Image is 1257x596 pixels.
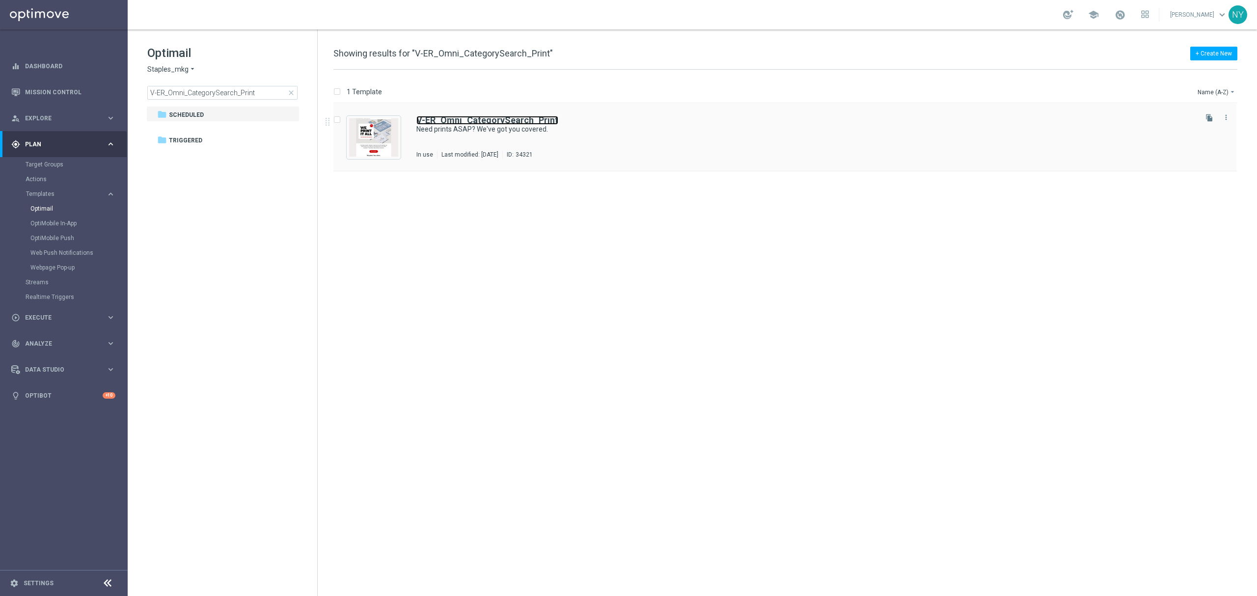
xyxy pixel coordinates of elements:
div: Actions [26,172,127,187]
button: file_copy [1203,111,1216,124]
div: Data Studio [11,365,106,374]
p: 1 Template [347,87,382,96]
button: person_search Explore keyboard_arrow_right [11,114,116,122]
div: Analyze [11,339,106,348]
input: Search Template [147,86,298,100]
span: keyboard_arrow_down [1217,9,1228,20]
span: Scheduled [169,110,204,119]
h1: Optimail [147,45,298,61]
i: person_search [11,114,20,123]
i: keyboard_arrow_right [106,113,115,123]
span: Execute [25,315,106,321]
div: Target Groups [26,157,127,172]
i: keyboard_arrow_right [106,139,115,149]
span: Showing results for "V-ER_Omni_CategorySearch_Print" [333,48,553,58]
div: Plan [11,140,106,149]
button: more_vert [1221,111,1231,123]
span: Triggered [169,136,202,145]
div: Press SPACE to select this row. [324,104,1255,171]
span: Analyze [25,341,106,347]
a: V-ER_Omni_CategorySearch_Print [416,116,558,125]
i: file_copy [1205,114,1213,122]
div: 34321 [516,151,533,159]
span: Templates [26,191,96,197]
a: Realtime Triggers [26,293,102,301]
i: keyboard_arrow_right [106,313,115,322]
i: keyboard_arrow_right [106,339,115,348]
div: In use [416,151,433,159]
i: keyboard_arrow_right [106,365,115,374]
div: Dashboard [11,53,115,79]
i: settings [10,579,19,588]
div: Explore [11,114,106,123]
i: play_circle_outline [11,313,20,322]
a: Dashboard [25,53,115,79]
i: more_vert [1222,113,1230,121]
div: Streams [26,275,127,290]
a: Need prints ASAP? We've got you covered. [416,125,1173,134]
a: OptiMobile In-App [30,219,102,227]
i: folder [157,135,167,145]
i: equalizer [11,62,20,71]
a: Actions [26,175,102,183]
button: Mission Control [11,88,116,96]
a: OptiMobile Push [30,234,102,242]
i: track_changes [11,339,20,348]
span: close [287,89,295,97]
button: Templates keyboard_arrow_right [26,190,116,198]
span: Staples_mkg [147,65,189,74]
div: +10 [103,392,115,399]
a: Optibot [25,382,103,408]
div: ID: [502,151,533,159]
img: 34321.jpeg [349,118,398,157]
a: Settings [24,580,54,586]
a: Optimail [30,205,102,213]
i: folder [157,109,167,119]
div: Web Push Notifications [30,245,127,260]
button: + Create New [1190,47,1237,60]
button: equalizer Dashboard [11,62,116,70]
div: Optimail [30,201,127,216]
i: arrow_drop_down [1229,88,1236,96]
a: Target Groups [26,161,102,168]
span: Data Studio [25,367,106,373]
a: Webpage Pop-up [30,264,102,271]
div: Need prints ASAP? We've got you covered. [416,125,1195,134]
b: V-ER_Omni_CategorySearch_Print [416,115,558,125]
div: OptiMobile Push [30,231,127,245]
div: Templates [26,191,106,197]
button: gps_fixed Plan keyboard_arrow_right [11,140,116,148]
i: gps_fixed [11,140,20,149]
div: Last modified: [DATE] [437,151,502,159]
button: Data Studio keyboard_arrow_right [11,366,116,374]
div: Webpage Pop-up [30,260,127,275]
button: Name (A-Z)arrow_drop_down [1197,86,1237,98]
div: Realtime Triggers [26,290,127,304]
a: [PERSON_NAME]keyboard_arrow_down [1169,7,1229,22]
a: Streams [26,278,102,286]
button: Staples_mkg arrow_drop_down [147,65,196,74]
i: keyboard_arrow_right [106,190,115,199]
span: Explore [25,115,106,121]
button: play_circle_outline Execute keyboard_arrow_right [11,314,116,322]
span: Plan [25,141,106,147]
i: arrow_drop_down [189,65,196,74]
i: lightbulb [11,391,20,400]
span: school [1088,9,1099,20]
button: lightbulb Optibot +10 [11,392,116,400]
a: Mission Control [25,79,115,105]
button: track_changes Analyze keyboard_arrow_right [11,340,116,348]
div: Execute [11,313,106,322]
div: NY [1229,5,1247,24]
div: OptiMobile In-App [30,216,127,231]
div: Optibot [11,382,115,408]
